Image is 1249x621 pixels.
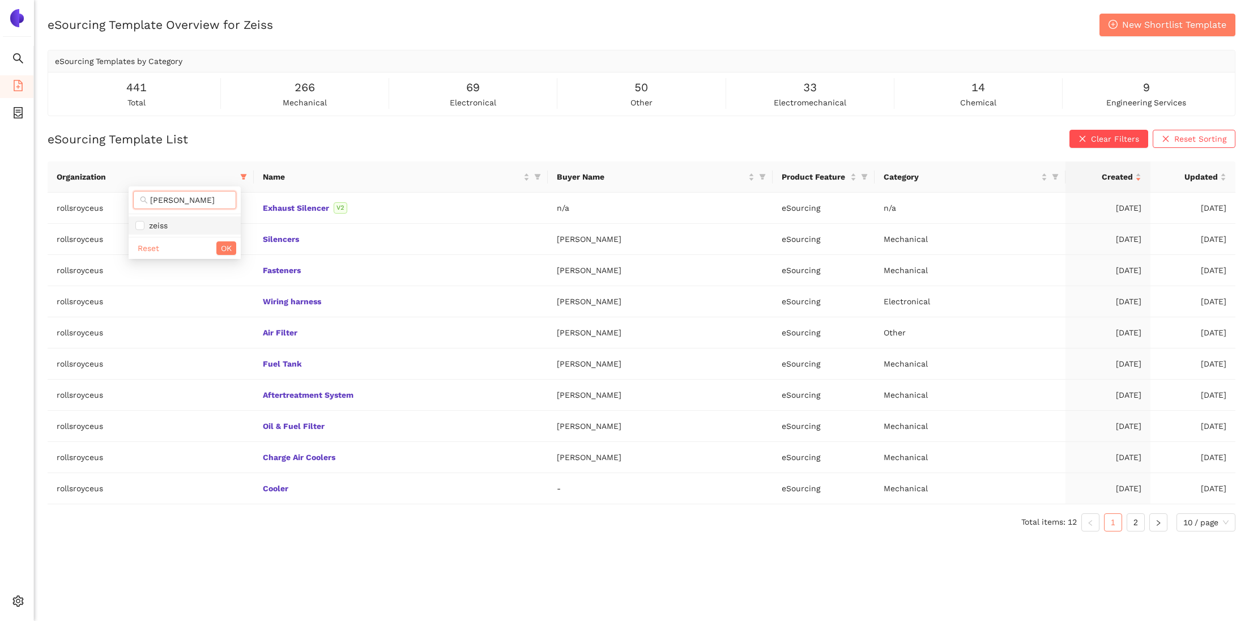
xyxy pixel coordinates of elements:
[774,96,846,109] span: electromechanical
[48,380,254,411] td: rollsroyceus
[1079,135,1086,144] span: close
[875,161,1065,193] th: this column's title is Category,this column is sortable
[1127,514,1144,531] a: 2
[1081,513,1099,531] li: Previous Page
[334,202,347,214] span: V2
[1109,20,1118,31] span: plus-circle
[48,317,254,348] td: rollsroyceus
[450,96,496,109] span: electronical
[773,286,875,317] td: eSourcing
[971,79,985,96] span: 14
[1127,513,1145,531] li: 2
[126,79,147,96] span: 441
[773,411,875,442] td: eSourcing
[773,380,875,411] td: eSourcing
[1176,513,1235,531] div: Page Size
[1174,133,1226,145] span: Reset Sorting
[634,79,648,96] span: 50
[240,173,247,180] span: filter
[8,9,26,27] img: Logo
[875,224,1065,255] td: Mechanical
[548,317,773,348] td: [PERSON_NAME]
[48,411,254,442] td: rollsroyceus
[254,161,547,193] th: this column's title is Name,this column is sortable
[803,79,817,96] span: 33
[295,79,315,96] span: 266
[884,171,1039,183] span: Category
[1104,513,1122,531] li: 1
[1153,130,1235,148] button: closeReset Sorting
[1150,442,1235,473] td: [DATE]
[48,16,273,33] h2: eSourcing Template Overview for Zeiss
[1065,473,1150,504] td: [DATE]
[773,348,875,380] td: eSourcing
[875,473,1065,504] td: Mechanical
[12,49,24,71] span: search
[1150,255,1235,286] td: [DATE]
[1091,133,1139,145] span: Clear Filters
[875,348,1065,380] td: Mechanical
[57,171,236,183] span: Organization
[773,442,875,473] td: eSourcing
[150,194,229,206] input: Search in filters
[48,193,254,224] td: rollsroyceus
[48,442,254,473] td: rollsroyceus
[238,168,249,185] span: filter
[1106,96,1186,109] span: engineering services
[140,196,148,204] span: search
[548,473,773,504] td: -
[1183,514,1229,531] span: 10 / page
[861,173,868,180] span: filter
[1150,411,1235,442] td: [DATE]
[1162,135,1170,144] span: close
[127,96,146,109] span: total
[773,161,875,193] th: this column's title is Product Feature,this column is sortable
[548,161,773,193] th: this column's title is Buyer Name,this column is sortable
[1155,520,1162,526] span: right
[1065,193,1150,224] td: [DATE]
[12,103,24,126] span: container
[1050,168,1061,185] span: filter
[548,348,773,380] td: [PERSON_NAME]
[216,241,236,255] button: OK
[1150,161,1235,193] th: this column's title is Updated,this column is sortable
[1150,286,1235,317] td: [DATE]
[1021,513,1077,531] li: Total items: 12
[773,473,875,504] td: eSourcing
[875,442,1065,473] td: Mechanical
[1149,513,1167,531] li: Next Page
[1150,193,1235,224] td: [DATE]
[875,317,1065,348] td: Other
[773,317,875,348] td: eSourcing
[1087,520,1094,526] span: left
[1081,513,1099,531] button: left
[534,173,541,180] span: filter
[1065,411,1150,442] td: [DATE]
[1105,514,1122,531] a: 1
[48,473,254,504] td: rollsroyceus
[1143,79,1150,96] span: 9
[12,76,24,99] span: file-add
[1065,286,1150,317] td: [DATE]
[757,168,768,185] span: filter
[1150,317,1235,348] td: [DATE]
[1150,224,1235,255] td: [DATE]
[773,224,875,255] td: eSourcing
[1099,14,1235,36] button: plus-circleNew Shortlist Template
[1065,380,1150,411] td: [DATE]
[48,348,254,380] td: rollsroyceus
[875,255,1065,286] td: Mechanical
[1150,380,1235,411] td: [DATE]
[548,224,773,255] td: [PERSON_NAME]
[221,242,232,254] span: OK
[48,286,254,317] td: rollsroyceus
[1065,442,1150,473] td: [DATE]
[759,173,766,180] span: filter
[1160,171,1218,183] span: Updated
[782,171,848,183] span: Product Feature
[548,286,773,317] td: [PERSON_NAME]
[263,171,521,183] span: Name
[630,96,653,109] span: other
[1065,317,1150,348] td: [DATE]
[960,96,996,109] span: chemical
